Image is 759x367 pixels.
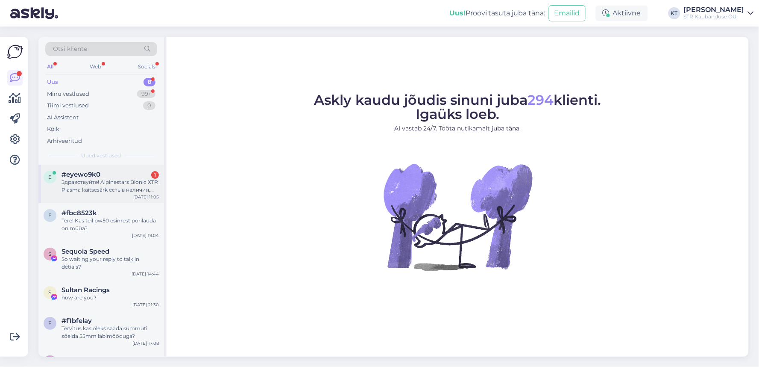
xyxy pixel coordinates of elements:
[62,171,100,178] span: #eyewo9k0
[47,101,89,110] div: Tiimi vestlused
[132,271,159,277] div: [DATE] 14:44
[82,152,121,160] span: Uued vestlused
[47,125,59,133] div: Kõik
[47,113,79,122] div: AI Assistent
[62,217,159,232] div: Tere! Kas teil pw50 esimest porilauda on müüa?
[132,232,159,239] div: [DATE] 19:04
[62,255,159,271] div: So waiting your reply to talk in detials?
[62,248,109,255] span: Sequoia Speed
[48,174,52,180] span: e
[549,5,586,21] button: Emailid
[684,13,744,20] div: STR Kaubanduse OÜ
[144,78,155,86] div: 8
[49,251,52,257] span: S
[314,124,601,133] p: AI vastab 24/7. Tööta nutikamalt juba täna.
[47,78,58,86] div: Uus
[381,140,535,294] img: No Chat active
[7,44,23,60] img: Askly Logo
[48,212,52,219] span: f
[684,6,754,20] a: [PERSON_NAME]STR Kaubanduse OÜ
[62,355,117,363] span: Karlee Gray
[48,320,52,326] span: f
[62,294,159,302] div: how are you?
[136,61,157,72] div: Socials
[132,340,159,346] div: [DATE] 17:08
[151,171,159,179] div: 1
[314,92,601,122] span: Askly kaudu jõudis sinuni juba klienti. Igaüks loeb.
[449,9,466,17] b: Uus!
[684,6,744,13] div: [PERSON_NAME]
[62,178,159,194] div: Здравствуйте! Alpinestars Bionic XTR Plasma kaitsesärk есть в наличии, размер XL?
[449,8,545,18] div: Proovi tasuta juba täna:
[528,92,554,108] span: 294
[62,325,159,340] div: Tervitus kas oleks saada summuti sõelda 55mm läbimõõduga?
[143,101,155,110] div: 0
[53,44,87,53] span: Otsi kliente
[668,7,680,19] div: KT
[47,90,89,98] div: Minu vestlused
[133,194,159,200] div: [DATE] 11:05
[596,6,648,21] div: Aktiivne
[62,286,110,294] span: Sultan Racings
[88,61,103,72] div: Web
[132,302,159,308] div: [DATE] 21:30
[62,317,92,325] span: #f1bfelay
[137,90,155,98] div: 99+
[62,209,97,217] span: #fbc8523k
[47,137,82,145] div: Arhiveeritud
[45,61,55,72] div: All
[49,289,52,296] span: S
